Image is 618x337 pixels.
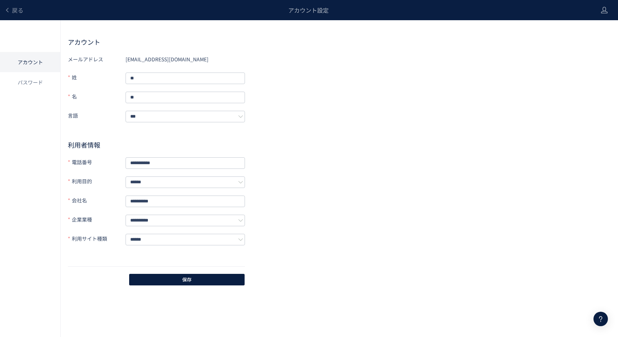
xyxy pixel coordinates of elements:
label: 利用サイト種類 [68,233,126,245]
label: 姓 [68,71,126,84]
label: 利用目的 [68,175,126,188]
label: メールアドレス [68,53,126,65]
div: [EMAIL_ADDRESS][DOMAIN_NAME] [126,53,245,65]
span: 戻る [12,6,23,14]
label: 電話番号 [68,156,126,169]
label: 言語 [68,110,126,122]
label: 名 [68,91,126,103]
h2: アカウント [68,38,611,46]
span: 保存 [182,274,192,285]
label: 会社名 [68,194,126,207]
button: 保存 [129,274,245,285]
label: 企業業種 [68,214,126,226]
h2: 利用者情報 [68,140,245,149]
